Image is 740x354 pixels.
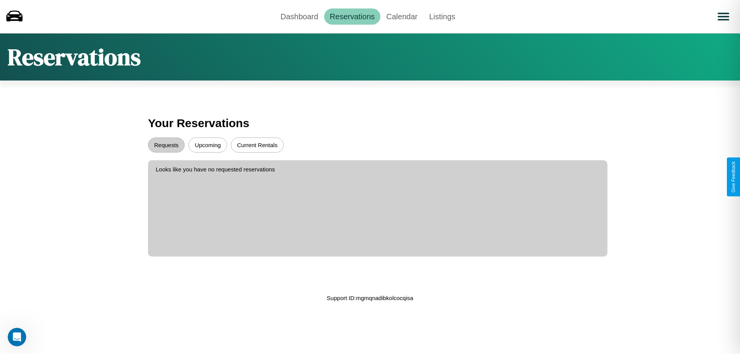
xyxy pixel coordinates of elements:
[156,164,600,174] p: Looks like you have no requested reservations
[188,138,227,153] button: Upcoming
[8,41,141,73] h1: Reservations
[324,8,381,25] a: Reservations
[423,8,461,25] a: Listings
[8,328,26,346] iframe: Intercom live chat
[327,293,413,303] p: Support ID: mgmqnadibkolcocqisa
[380,8,423,25] a: Calendar
[731,161,736,193] div: Give Feedback
[231,138,284,153] button: Current Rentals
[275,8,324,25] a: Dashboard
[713,6,734,27] button: Open menu
[148,113,592,134] h3: Your Reservations
[148,138,185,153] button: Requests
